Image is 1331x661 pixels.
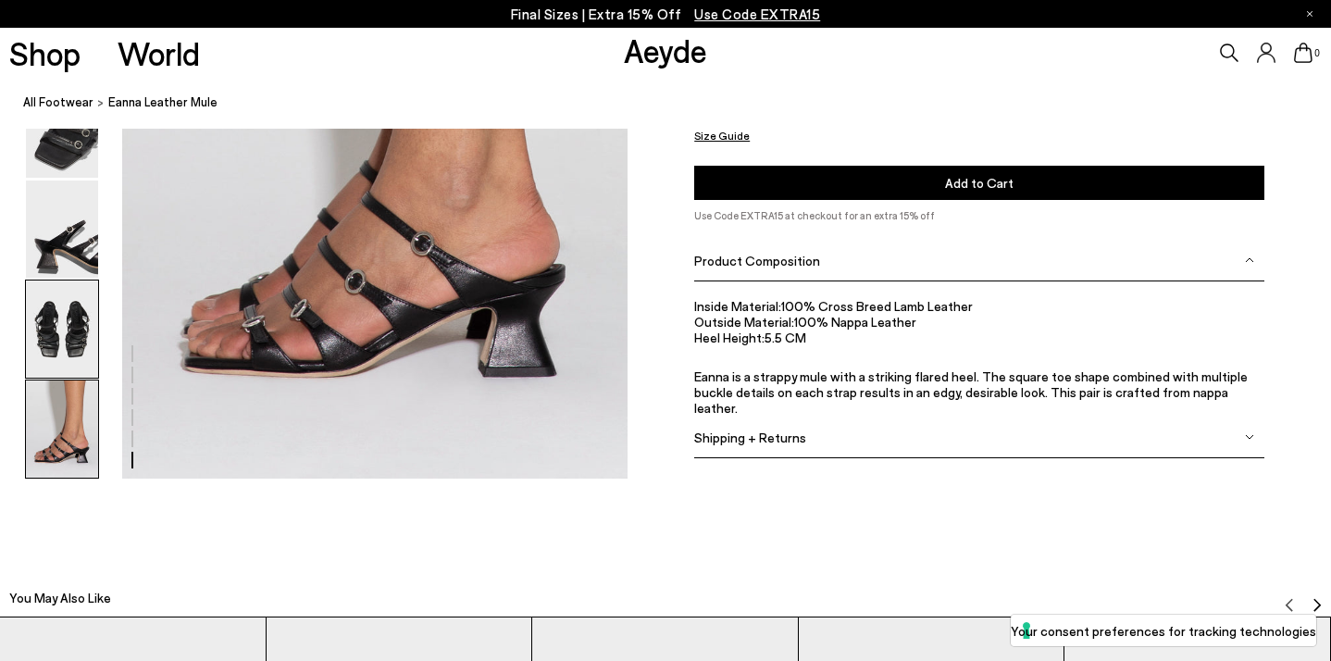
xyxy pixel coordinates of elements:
[694,207,1264,224] p: Use Code EXTRA15 at checkout for an extra 15% off
[624,31,707,69] a: Aeyde
[694,330,1264,345] li: 5.5 CM
[108,93,218,112] span: Eanna Leather Mule
[694,314,1264,330] li: 100% Nappa Leather
[1282,584,1297,612] button: Previous slide
[1245,432,1254,442] img: svg%3E
[694,430,806,445] span: Shipping + Returns
[694,253,820,268] span: Product Composition
[1310,597,1325,612] img: svg%3E
[694,368,1264,416] p: Eanna is a strappy mule with a striking flared heel. The square toe shape combined with multiple ...
[26,281,98,378] img: Eanna Leather Mule - Image 5
[9,589,111,607] h2: You May Also Like
[694,124,750,147] button: Size Guide
[1312,48,1322,58] span: 0
[511,3,821,26] p: Final Sizes | Extra 15% Off
[945,175,1014,191] span: Add to Cart
[23,78,1331,129] nav: breadcrumb
[694,330,765,345] span: Heel Height:
[1282,597,1297,612] img: svg%3E
[1011,621,1316,641] label: Your consent preferences for tracking technologies
[1294,43,1312,63] a: 0
[694,298,1264,314] li: 100% Cross Breed Lamb Leather
[1245,256,1254,265] img: svg%3E
[694,298,781,314] span: Inside Material:
[694,314,794,330] span: Outside Material:
[26,81,98,178] img: Eanna Leather Mule - Image 3
[26,380,98,478] img: Eanna Leather Mule - Image 6
[118,37,200,69] a: World
[26,181,98,278] img: Eanna Leather Mule - Image 4
[1011,615,1316,646] button: Your consent preferences for tracking technologies
[694,6,820,22] span: Navigate to /collections/ss25-final-sizes
[9,37,81,69] a: Shop
[23,93,93,112] a: All Footwear
[1310,584,1325,612] button: Next slide
[694,166,1264,200] button: Add to Cart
